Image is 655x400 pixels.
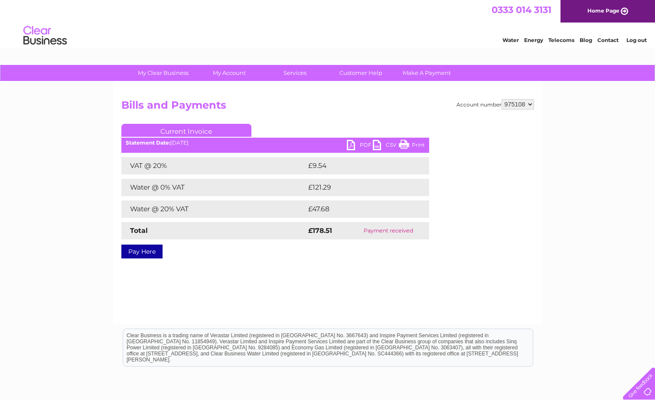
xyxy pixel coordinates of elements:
[580,37,592,43] a: Blog
[130,226,148,235] strong: Total
[306,157,409,174] td: £9.54
[399,140,425,152] a: Print
[597,37,619,43] a: Contact
[502,37,519,43] a: Water
[121,99,534,116] h2: Bills and Payments
[347,140,373,152] a: PDF
[121,124,251,137] a: Current Invoice
[193,65,265,81] a: My Account
[123,5,533,42] div: Clear Business is a trading name of Verastar Limited (registered in [GEOGRAPHIC_DATA] No. 3667643...
[626,37,647,43] a: Log out
[127,65,199,81] a: My Clear Business
[391,65,463,81] a: Make A Payment
[126,139,170,146] b: Statement Date:
[306,200,411,218] td: £47.68
[306,179,412,196] td: £121.29
[259,65,331,81] a: Services
[121,157,306,174] td: VAT @ 20%
[121,200,306,218] td: Water @ 20% VAT
[121,245,163,258] a: Pay Here
[325,65,397,81] a: Customer Help
[308,226,332,235] strong: £178.51
[121,179,306,196] td: Water @ 0% VAT
[23,23,67,49] img: logo.png
[492,4,551,15] a: 0333 014 3131
[121,140,429,146] div: [DATE]
[348,222,429,239] td: Payment received
[524,37,543,43] a: Energy
[373,140,399,152] a: CSV
[456,99,534,110] div: Account number
[548,37,574,43] a: Telecoms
